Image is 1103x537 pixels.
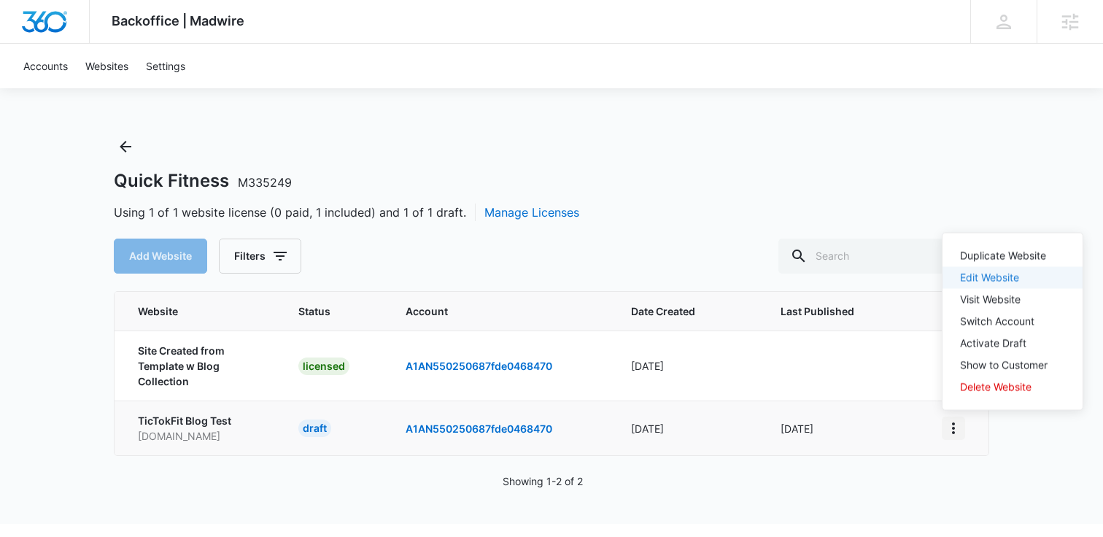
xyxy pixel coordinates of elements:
[406,304,596,319] span: Account
[960,339,1048,349] div: Activate Draft
[138,304,242,319] span: Website
[138,343,263,389] p: Site Created from Template w Blog Collection
[960,271,1019,284] a: Edit Website
[943,376,1083,398] button: Delete Website
[781,304,886,319] span: Last Published
[763,401,924,455] td: [DATE]
[960,360,1048,371] div: Show to Customer
[943,311,1083,333] button: Switch Account
[614,331,763,401] td: [DATE]
[943,245,1083,267] button: Duplicate Website
[406,422,552,435] a: A1AN550250687fde0468470
[960,293,1021,306] a: Visit Website
[960,382,1048,393] div: Delete Website
[112,13,244,28] span: Backoffice | Madwire
[778,239,989,274] input: Search
[138,428,263,444] p: [DOMAIN_NAME]
[943,267,1083,289] button: Edit Website
[614,401,763,455] td: [DATE]
[631,304,724,319] span: Date Created
[942,417,965,440] button: View More
[298,420,331,437] div: draft
[960,317,1048,327] div: Switch Account
[943,289,1083,311] button: Visit Website
[137,44,194,88] a: Settings
[77,44,137,88] a: Websites
[238,175,292,190] span: M335249
[138,413,263,428] p: TicTokFit Blog Test
[406,360,552,372] a: A1AN550250687fde0468470
[219,239,301,274] button: Filters
[943,333,1083,355] button: Activate Draft
[943,355,1083,376] button: Show to Customer
[114,204,579,221] span: Using 1 of 1 website license (0 paid, 1 included) and 1 of 1 draft.
[503,474,583,489] p: Showing 1-2 of 2
[960,251,1048,261] div: Duplicate Website
[114,170,292,192] h1: Quick Fitness
[298,358,349,375] div: licensed
[15,44,77,88] a: Accounts
[484,204,579,221] button: Manage Licenses
[114,135,137,158] button: Back
[298,304,371,319] span: Status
